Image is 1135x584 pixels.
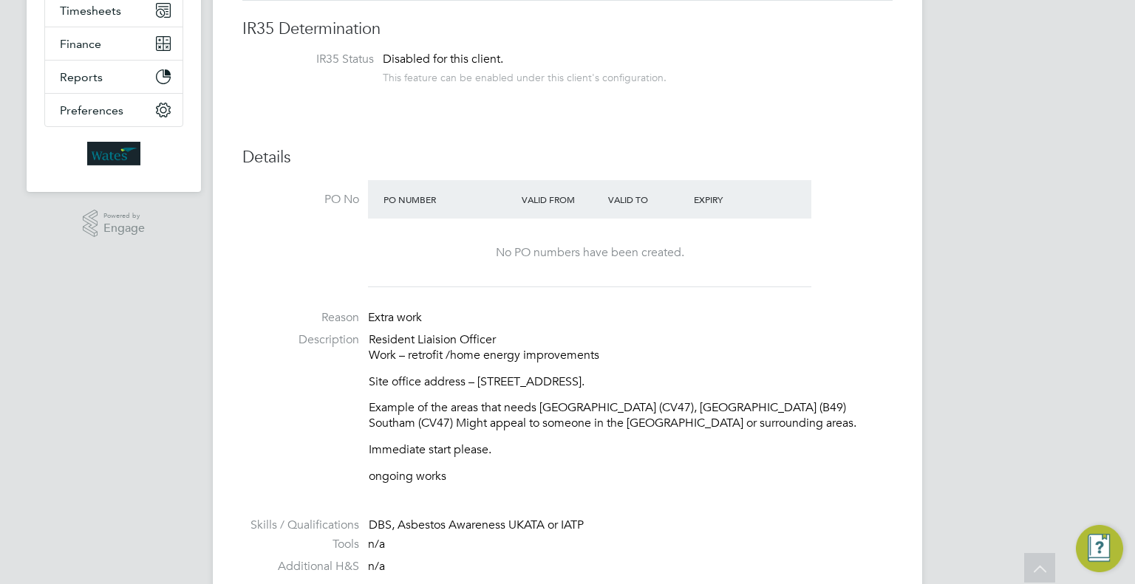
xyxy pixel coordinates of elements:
[242,18,893,40] h3: IR35 Determination
[103,210,145,222] span: Powered by
[518,186,604,213] div: Valid From
[242,192,359,207] label: PO No
[60,103,123,117] span: Preferences
[383,245,797,261] div: No PO numbers have been created.
[87,142,140,165] img: wates-logo-retina.png
[369,374,893,390] p: Site office address – [STREET_ADDRESS].
[368,310,422,325] span: Extra work
[369,332,893,363] p: Resident Liaision Officer Work – retrofit /home energy improvements
[604,186,691,213] div: Valid To
[368,559,385,574] span: n/a
[60,37,101,51] span: Finance
[257,52,374,67] label: IR35 Status
[383,67,667,84] div: This feature can be enabled under this client's configuration.
[383,52,503,66] span: Disabled for this client.
[242,518,359,533] label: Skills / Qualifications
[242,559,359,574] label: Additional H&S
[103,222,145,235] span: Engage
[369,400,893,431] p: Example of the areas that needs [GEOGRAPHIC_DATA] (CV47), [GEOGRAPHIC_DATA] (B49) Southam (CV47) ...
[690,186,777,213] div: Expiry
[242,310,359,326] label: Reason
[368,537,385,552] span: n/a
[380,186,518,213] div: PO Number
[83,210,146,238] a: Powered byEngage
[369,469,893,484] p: ongoing works
[369,518,893,533] div: DBS, Asbestos Awareness UKATA or IATP
[242,537,359,552] label: Tools
[242,332,359,348] label: Description
[45,94,183,126] button: Preferences
[44,142,183,165] a: Go to home page
[1076,525,1123,572] button: Engage Resource Center
[45,61,183,93] button: Reports
[369,442,893,458] p: Immediate start please.
[242,147,893,168] h3: Details
[60,70,103,84] span: Reports
[45,27,183,60] button: Finance
[60,4,121,18] span: Timesheets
